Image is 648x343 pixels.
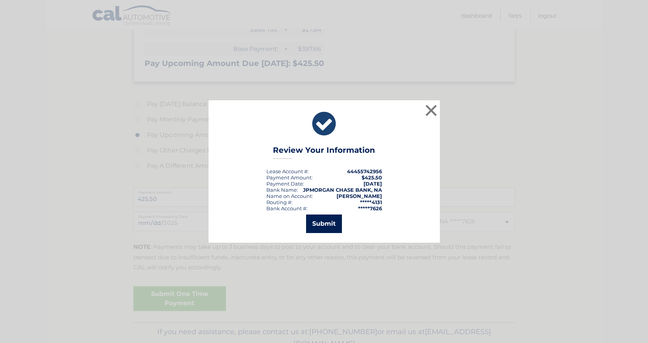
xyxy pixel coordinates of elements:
span: $425.50 [362,174,382,181]
div: Name on Account: [266,193,313,199]
div: Payment Amount: [266,174,313,181]
div: Bank Name: [266,187,298,193]
span: [DATE] [364,181,382,187]
h3: Review Your Information [273,145,375,159]
button: Submit [306,215,342,233]
div: : [266,181,304,187]
button: × [424,103,439,118]
div: Bank Account #: [266,205,308,211]
span: Payment Date [266,181,303,187]
strong: JPMORGAN CHASE BANK, NA [303,187,382,193]
div: Routing #: [266,199,293,205]
strong: [PERSON_NAME] [337,193,382,199]
div: Lease Account #: [266,168,309,174]
strong: 44455742956 [347,168,382,174]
